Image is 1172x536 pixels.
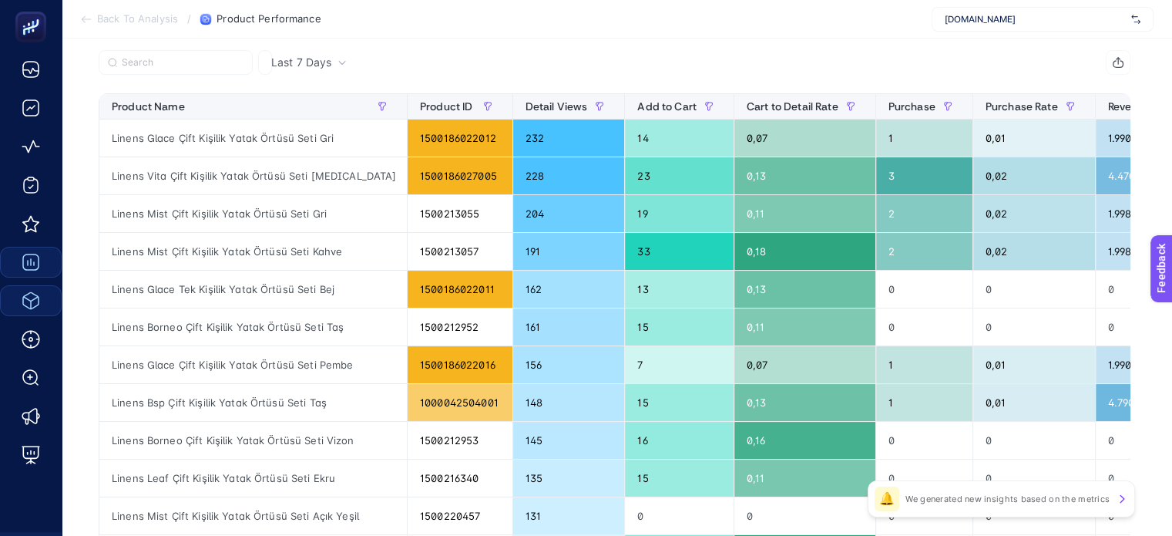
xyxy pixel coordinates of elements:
[637,100,697,113] span: Add to Cart
[408,384,512,421] div: 1000042504001
[973,233,1095,270] div: 0,02
[734,346,875,383] div: 0,07
[876,195,972,232] div: 2
[99,308,407,346] div: Linens Borneo Çift Kişilik Yatak Örtüsü Seti Taş
[99,157,407,194] div: Linens Vita Çift Kişilik Yatak Örtüsü Seti [MEDICAL_DATA]
[876,308,972,346] div: 0
[408,308,512,346] div: 1500212952
[408,120,512,157] div: 1500186022012
[513,384,625,421] div: 148
[1131,12,1140,27] img: svg%3e
[876,384,972,421] div: 1
[271,55,331,70] span: Last 7 Days
[973,422,1095,459] div: 0
[973,384,1095,421] div: 0,01
[1108,100,1150,113] span: Revenue
[513,460,625,497] div: 135
[408,233,512,270] div: 1500213057
[625,497,734,534] div: 0
[625,233,734,270] div: 33
[99,497,407,534] div: Linens Mist Çift Kişilik Yatak Örtüsü Seti Açık Yeşil
[734,384,875,421] div: 0,13
[973,346,1095,383] div: 0,01
[973,308,1095,346] div: 0
[408,195,512,232] div: 1500213055
[973,120,1095,157] div: 0,01
[625,157,734,194] div: 23
[625,384,734,421] div: 15
[876,422,972,459] div: 0
[734,195,875,232] div: 0,11
[408,422,512,459] div: 1500212953
[905,493,1110,505] p: We generated new insights based on the metrics
[513,233,625,270] div: 191
[112,100,185,113] span: Product Name
[513,157,625,194] div: 228
[876,157,972,194] div: 3
[420,100,472,113] span: Product ID
[625,460,734,497] div: 15
[734,120,875,157] div: 0,07
[876,233,972,270] div: 2
[734,308,875,346] div: 0,11
[99,233,407,270] div: Linens Mist Çift Kişilik Yatak Örtüsü Seti Kahve
[625,120,734,157] div: 14
[187,12,191,25] span: /
[625,271,734,308] div: 13
[625,346,734,383] div: 7
[973,157,1095,194] div: 0,02
[99,460,407,497] div: Linens Leaf Çift Kişilik Yatak Örtüsü Seti Ekru
[973,195,1095,232] div: 0,02
[888,100,935,113] span: Purchase
[945,13,1125,25] span: [DOMAIN_NAME]
[513,497,625,534] div: 131
[734,157,875,194] div: 0,13
[986,100,1058,113] span: Purchase Rate
[99,120,407,157] div: Linens Glace Çift Kişilik Yatak Örtüsü Seti Gri
[408,497,512,534] div: 1500220457
[973,271,1095,308] div: 0
[625,308,734,346] div: 15
[99,346,407,383] div: Linens Glace Çift Kişilik Yatak Örtüsü Seti Pembe
[122,57,243,69] input: Search
[734,497,875,534] div: 0
[876,271,972,308] div: 0
[526,100,588,113] span: Detail Views
[99,195,407,232] div: Linens Mist Çift Kişilik Yatak Örtüsü Seti Gri
[876,460,972,497] div: 0
[408,271,512,308] div: 1500186022011
[408,460,512,497] div: 1500216340
[876,346,972,383] div: 1
[99,271,407,308] div: Linens Glace Tek Kişilik Yatak Örtüsü Seti Bej
[973,460,1095,497] div: 0
[99,384,407,421] div: Linens Bsp Çift Kişilik Yatak Örtüsü Seti Taş
[625,422,734,459] div: 16
[99,422,407,459] div: Linens Borneo Çift Kişilik Yatak Örtüsü Seti Vizon
[734,422,875,459] div: 0,16
[513,271,625,308] div: 162
[513,195,625,232] div: 204
[9,5,59,17] span: Feedback
[876,120,972,157] div: 1
[513,308,625,346] div: 161
[217,13,321,25] span: Product Performance
[875,487,899,511] div: 🔔
[513,120,625,157] div: 232
[734,460,875,497] div: 0,11
[625,195,734,232] div: 19
[408,346,512,383] div: 1500186022016
[734,271,875,308] div: 0,13
[97,13,178,25] span: Back To Analysis
[513,422,625,459] div: 145
[408,157,512,194] div: 1500186027005
[747,100,838,113] span: Cart to Detail Rate
[734,233,875,270] div: 0,18
[513,346,625,383] div: 156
